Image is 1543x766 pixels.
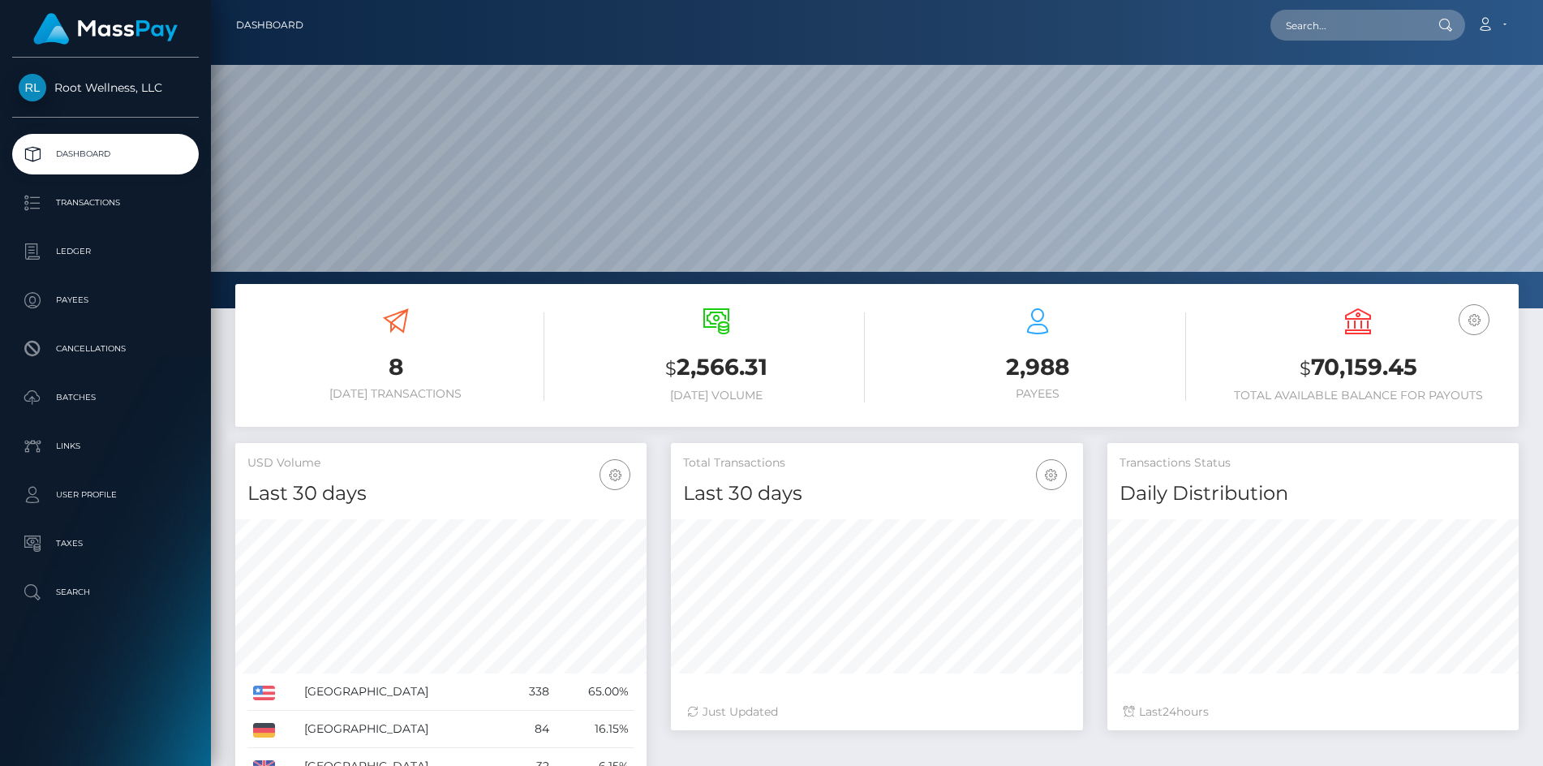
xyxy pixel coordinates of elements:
a: Dashboard [12,134,199,174]
h3: 70,159.45 [1210,351,1507,385]
a: Taxes [12,523,199,564]
td: [GEOGRAPHIC_DATA] [299,711,506,748]
input: Search... [1270,10,1423,41]
td: [GEOGRAPHIC_DATA] [299,673,506,711]
p: Search [19,580,192,605]
h6: [DATE] Transactions [247,387,544,401]
h6: Total Available Balance for Payouts [1210,389,1507,402]
td: 84 [506,711,555,748]
p: Links [19,434,192,458]
p: Taxes [19,531,192,556]
a: Links [12,426,199,467]
p: Payees [19,288,192,312]
h4: Daily Distribution [1120,480,1506,508]
div: Just Updated [687,704,1066,721]
h3: 2,566.31 [569,351,866,385]
small: $ [1300,357,1311,380]
p: User Profile [19,483,192,507]
h5: USD Volume [247,455,634,471]
p: Cancellations [19,337,192,361]
img: MassPay Logo [33,13,178,45]
h4: Last 30 days [683,480,1070,508]
small: $ [665,357,677,380]
img: DE.png [253,723,275,738]
a: Payees [12,280,199,321]
td: 65.00% [555,673,634,711]
p: Batches [19,385,192,410]
a: User Profile [12,475,199,515]
a: Batches [12,377,199,418]
a: Transactions [12,183,199,223]
p: Transactions [19,191,192,215]
h6: [DATE] Volume [569,389,866,402]
h3: 2,988 [889,351,1186,383]
p: Ledger [19,239,192,264]
span: 24 [1163,704,1176,719]
a: Cancellations [12,329,199,369]
h5: Total Transactions [683,455,1070,471]
img: US.png [253,686,275,700]
div: Last hours [1124,704,1502,721]
h5: Transactions Status [1120,455,1506,471]
a: Dashboard [236,8,303,42]
h3: 8 [247,351,544,383]
p: Dashboard [19,142,192,166]
img: Root Wellness, LLC [19,74,46,101]
a: Ledger [12,231,199,272]
h6: Payees [889,387,1186,401]
span: Root Wellness, LLC [12,80,199,95]
td: 338 [506,673,555,711]
h4: Last 30 days [247,480,634,508]
a: Search [12,572,199,613]
td: 16.15% [555,711,634,748]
